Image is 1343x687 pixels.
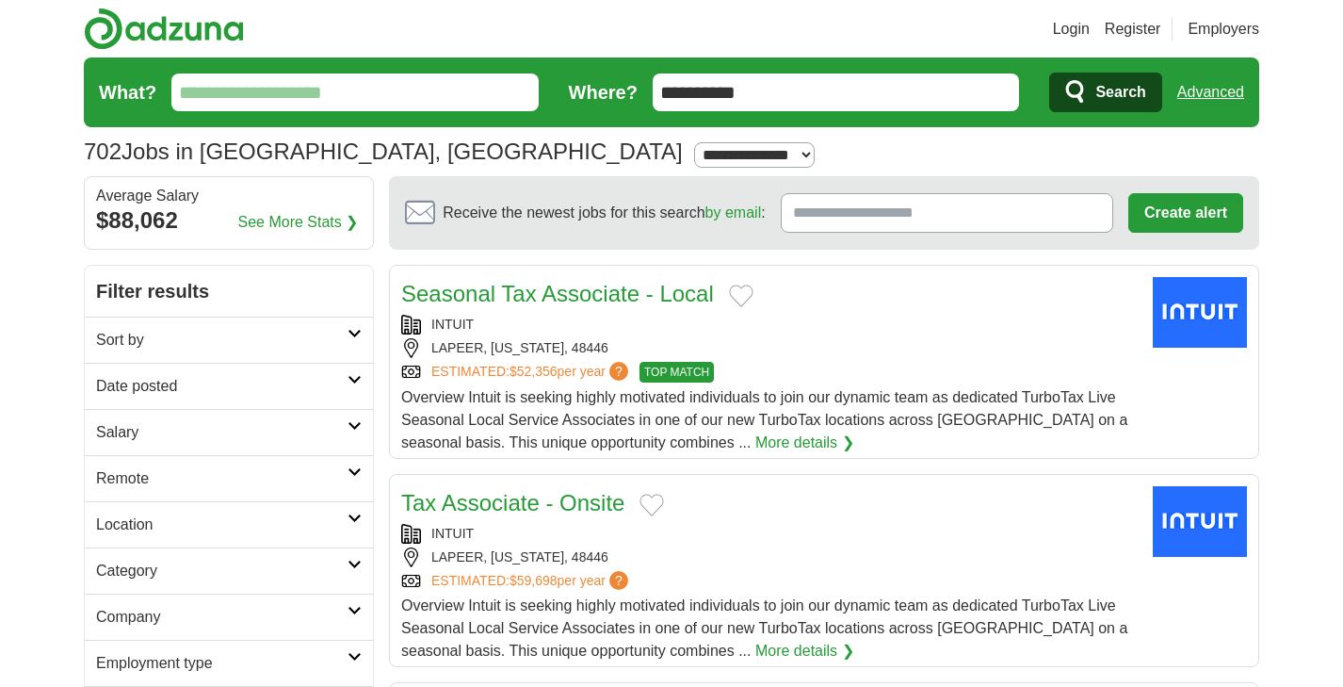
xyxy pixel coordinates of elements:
[1049,73,1161,112] button: Search
[96,188,362,204] div: Average Salary
[96,560,348,582] h2: Category
[1188,18,1259,41] a: Employers
[85,266,373,317] h2: Filter results
[85,548,373,594] a: Category
[1153,277,1247,348] img: Intuit logo
[401,389,1127,450] span: Overview Intuit is seeking highly motivated individuals to join our dynamic team as dedicated Tur...
[85,455,373,501] a: Remote
[1095,74,1145,111] span: Search
[510,364,558,379] span: $52,356
[84,139,683,164] h1: Jobs in [GEOGRAPHIC_DATA], [GEOGRAPHIC_DATA]
[96,421,348,444] h2: Salary
[431,317,474,332] a: INTUIT
[729,285,753,307] button: Add to favorite jobs
[639,494,664,516] button: Add to favorite jobs
[401,338,1138,358] div: LAPEER, [US_STATE], 48446
[1153,486,1247,557] img: Intuit logo
[569,78,638,106] label: Where?
[431,571,632,591] a: ESTIMATED:$59,698per year?
[1177,74,1244,111] a: Advanced
[96,375,348,398] h2: Date posted
[443,202,765,224] span: Receive the newest jobs for this search :
[238,211,359,234] a: See More Stats ❯
[755,432,854,454] a: More details ❯
[401,548,1138,567] div: LAPEER, [US_STATE], 48446
[401,490,624,515] a: Tax Associate - Onsite
[609,571,628,590] span: ?
[609,362,628,381] span: ?
[401,281,714,306] a: Seasonal Tax Associate - Local
[85,594,373,640] a: Company
[401,597,1127,659] span: Overview Intuit is seeking highly motivated individuals to join our dynamic team as dedicated Tur...
[639,362,714,383] span: TOP MATCH
[755,640,854,662] a: More details ❯
[96,329,348,352] h2: Sort by
[96,204,362,237] div: $88,062
[431,362,632,383] a: ESTIMATED:$52,356per year?
[96,652,348,675] h2: Employment type
[84,8,244,50] img: Adzuna logo
[85,640,373,686] a: Employment type
[431,526,474,541] a: INTUIT
[705,204,762,221] a: by email
[96,467,348,490] h2: Remote
[85,409,373,455] a: Salary
[96,514,348,536] h2: Location
[1105,18,1161,41] a: Register
[99,78,156,106] label: What?
[85,501,373,548] a: Location
[85,363,373,409] a: Date posted
[96,606,348,629] h2: Company
[84,135,121,169] span: 702
[1128,193,1243,233] button: Create alert
[510,573,558,588] span: $59,698
[85,317,373,363] a: Sort by
[1053,18,1090,41] a: Login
